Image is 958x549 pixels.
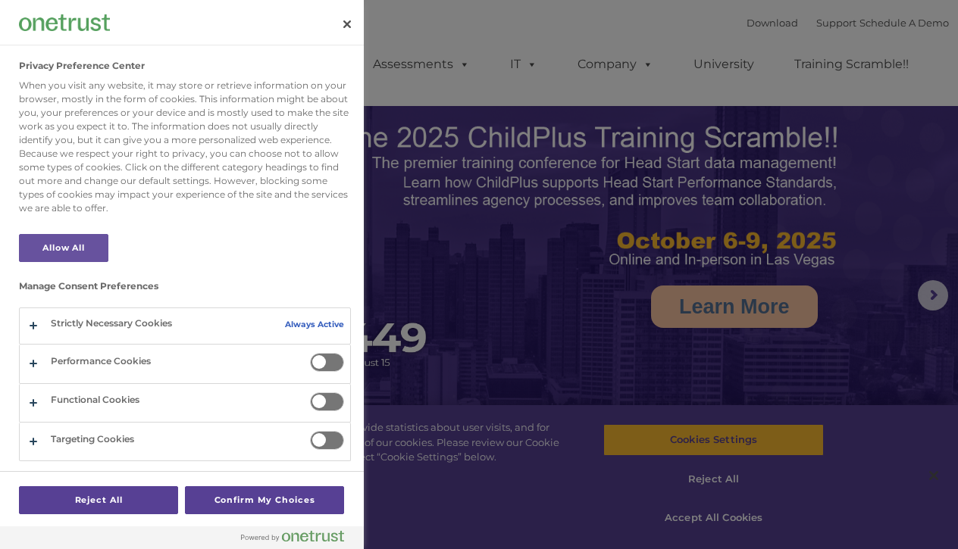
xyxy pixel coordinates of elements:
span: Last name [211,100,257,111]
a: Powered by OneTrust Opens in a new Tab [241,530,356,549]
button: Allow All [19,234,108,262]
h2: Privacy Preference Center [19,61,145,71]
img: Company Logo [19,14,110,30]
button: Close [330,8,364,41]
h3: Manage Consent Preferences [19,281,351,299]
div: When you visit any website, it may store or retrieve information on your browser, mostly in the f... [19,79,351,215]
button: Reject All [19,486,178,514]
div: Company Logo [19,8,110,38]
span: Phone number [211,162,275,173]
img: Powered by OneTrust Opens in a new Tab [241,530,344,542]
button: Confirm My Choices [185,486,344,514]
